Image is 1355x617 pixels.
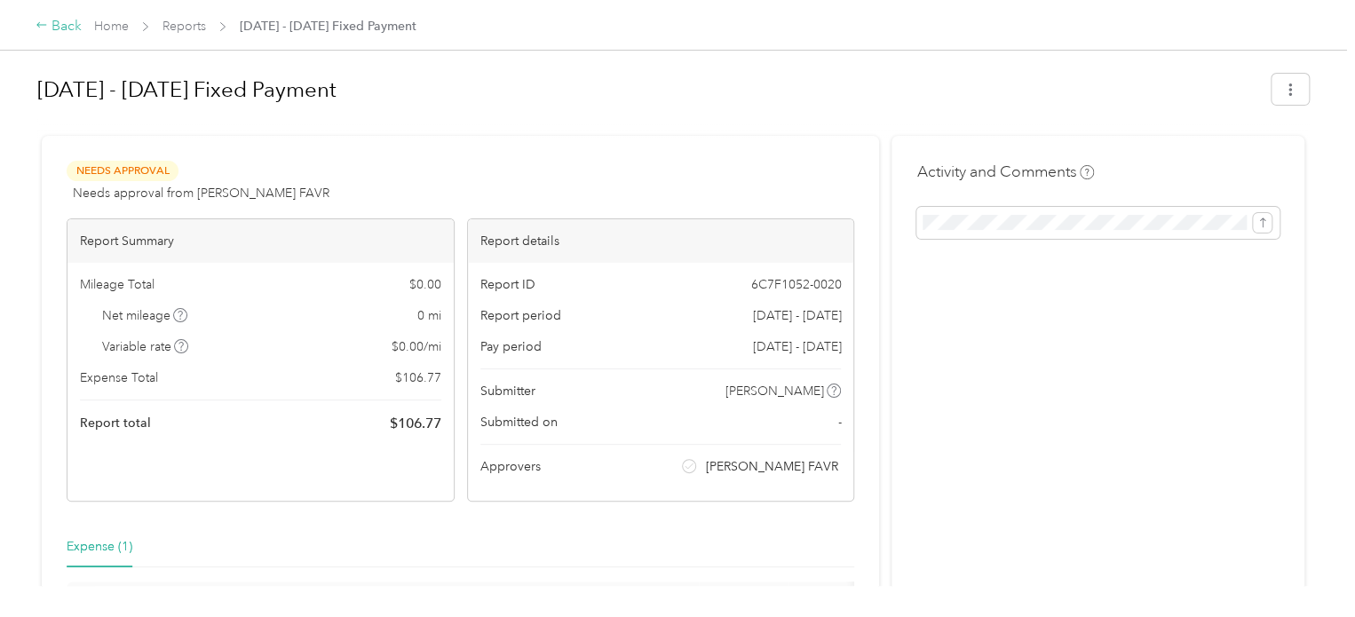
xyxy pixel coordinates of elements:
[706,457,838,476] span: [PERSON_NAME] FAVR
[725,382,824,400] span: [PERSON_NAME]
[94,19,129,34] a: Home
[480,337,542,356] span: Pay period
[36,16,82,37] div: Back
[73,184,329,202] span: Needs approval from [PERSON_NAME] FAVR
[240,17,416,36] span: [DATE] - [DATE] Fixed Payment
[395,368,441,387] span: $ 106.77
[480,413,558,431] span: Submitted on
[916,161,1094,183] h4: Activity and Comments
[67,537,132,557] div: Expense (1)
[409,275,441,294] span: $ 0.00
[80,414,151,432] span: Report total
[752,306,841,325] span: [DATE] - [DATE]
[162,19,206,34] a: Reports
[1256,518,1355,617] iframe: Everlance-gr Chat Button Frame
[67,219,454,263] div: Report Summary
[80,368,158,387] span: Expense Total
[80,275,155,294] span: Mileage Total
[480,275,535,294] span: Report ID
[37,68,1259,111] h1: Aug 16 - 31, 2025 Fixed Payment
[752,337,841,356] span: [DATE] - [DATE]
[750,275,841,294] span: 6C7F1052-0020
[102,306,188,325] span: Net mileage
[417,306,441,325] span: 0 mi
[480,382,535,400] span: Submitter
[390,413,441,434] span: $ 106.77
[67,161,178,181] span: Needs Approval
[468,219,854,263] div: Report details
[102,337,189,356] span: Variable rate
[837,413,841,431] span: -
[480,306,561,325] span: Report period
[480,457,541,476] span: Approvers
[392,337,441,356] span: $ 0.00 / mi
